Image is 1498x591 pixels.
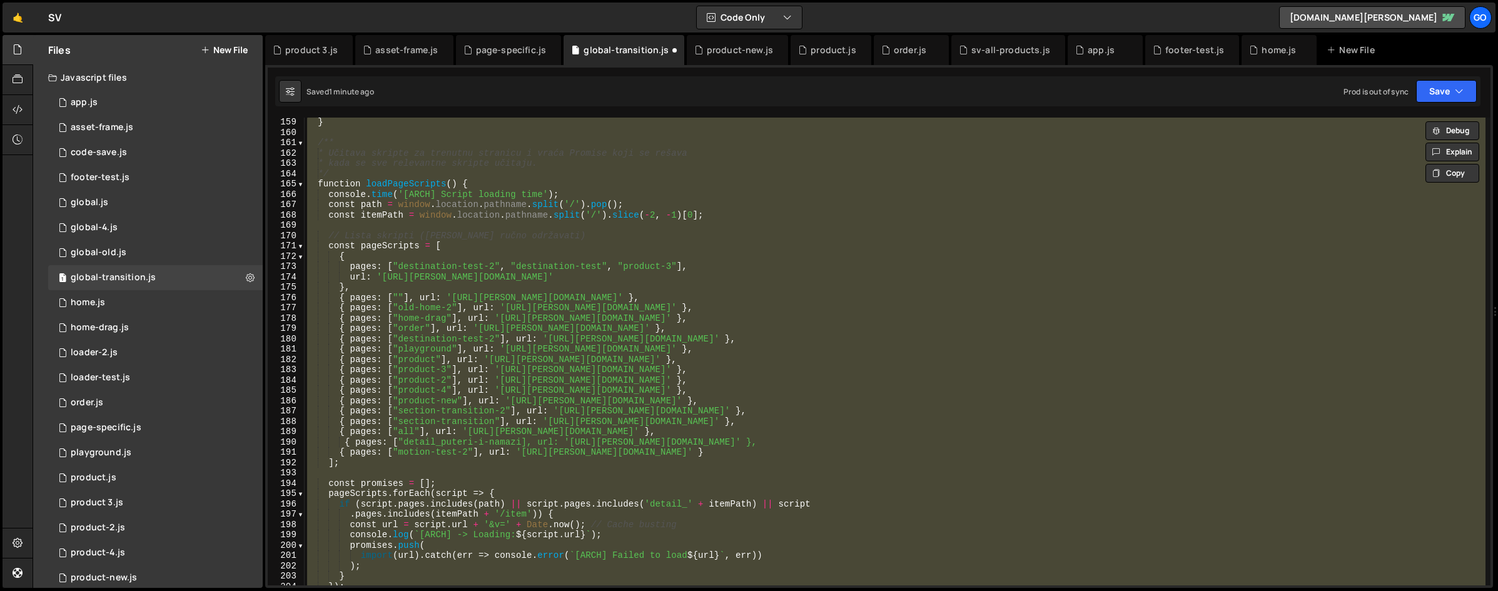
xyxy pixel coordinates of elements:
div: 179 [268,323,305,334]
div: 14248/38116.js [48,215,263,240]
div: footer-test.js [71,172,129,183]
button: Code Only [697,6,802,29]
div: 14248/38152.js [48,90,263,115]
div: 14248/37746.js [48,415,263,440]
div: footer-test.js [1165,44,1224,56]
div: 182 [268,355,305,365]
button: Debug [1425,121,1479,140]
div: page-specific.js [71,422,141,433]
div: 14248/37103.js [48,515,263,540]
div: playground.js [71,447,131,458]
div: product 3.js [71,497,123,508]
div: 168 [268,210,305,221]
span: 1 [59,274,66,284]
a: go [1469,6,1492,29]
div: 171 [268,241,305,251]
button: New File [201,45,248,55]
div: 172 [268,251,305,262]
div: 197 [268,509,305,520]
div: 160 [268,128,305,138]
div: New File [1327,44,1379,56]
div: Prod is out of sync [1344,86,1409,97]
div: 190 [268,437,305,448]
div: 191 [268,447,305,458]
div: 193 [268,468,305,478]
div: 161 [268,138,305,148]
div: 176 [268,293,305,303]
div: 174 [268,272,305,283]
div: 181 [268,344,305,355]
button: Copy [1425,164,1479,183]
div: loader-test.js [71,372,130,383]
div: 194 [268,478,305,489]
div: 186 [268,396,305,407]
div: asset-frame.js [71,122,133,133]
div: home-drag.js [71,322,129,333]
div: 169 [268,220,305,231]
button: Explain [1425,143,1479,161]
div: 203 [268,571,305,582]
div: product-new.js [71,572,137,583]
div: 163 [268,158,305,169]
div: global-transition.js [584,44,669,56]
div: order.js [71,397,103,408]
h2: Files [48,43,71,57]
div: 14248/41685.js [48,265,263,290]
div: global.js [71,197,108,208]
div: Saved [306,86,374,97]
div: product 3.js [285,44,338,56]
div: order.js [894,44,926,56]
div: 14248/38890.js [48,290,263,315]
div: 180 [268,334,305,345]
div: sv-all-products.js [971,44,1050,56]
div: 14248/37799.js [48,190,263,215]
div: 14248/37414.js [48,240,263,265]
div: 173 [268,261,305,272]
div: 14248/44462.js [48,165,263,190]
div: 200 [268,540,305,551]
div: 195 [268,488,305,499]
div: Javascript files [33,65,263,90]
div: 188 [268,417,305,427]
div: page-specific.js [476,44,547,56]
div: 178 [268,313,305,324]
div: product-4.js [71,547,125,558]
div: asset-frame.js [375,44,438,56]
div: SV [48,10,61,25]
div: app.js [1088,44,1115,56]
div: 14248/42526.js [48,340,263,365]
div: app.js [71,97,98,108]
div: 167 [268,200,305,210]
div: product-2.js [71,522,125,533]
div: 165 [268,179,305,189]
div: product.js [811,44,856,56]
div: 185 [268,385,305,396]
div: 201 [268,550,305,561]
div: 187 [268,406,305,417]
div: 14248/42454.js [48,365,263,390]
a: 🤙 [3,3,33,33]
div: 202 [268,561,305,572]
div: 177 [268,303,305,313]
div: 166 [268,189,305,200]
div: home.js [71,297,105,308]
div: 184 [268,375,305,386]
div: global-transition.js [71,272,156,283]
div: global-old.js [71,247,126,258]
div: product.js [71,472,116,483]
div: 14248/39945.js [48,565,263,590]
div: 14248/37239.js [48,490,263,515]
div: 14248/38114.js [48,540,263,565]
div: 175 [268,282,305,293]
div: 14248/41299.js [48,390,263,415]
div: 199 [268,530,305,540]
div: 183 [268,365,305,375]
div: 14248/40457.js [48,315,263,340]
div: 196 [268,499,305,510]
div: 1 minute ago [329,86,374,97]
div: 162 [268,148,305,159]
div: 14248/36733.js [48,440,263,465]
div: 198 [268,520,305,530]
div: 189 [268,427,305,437]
